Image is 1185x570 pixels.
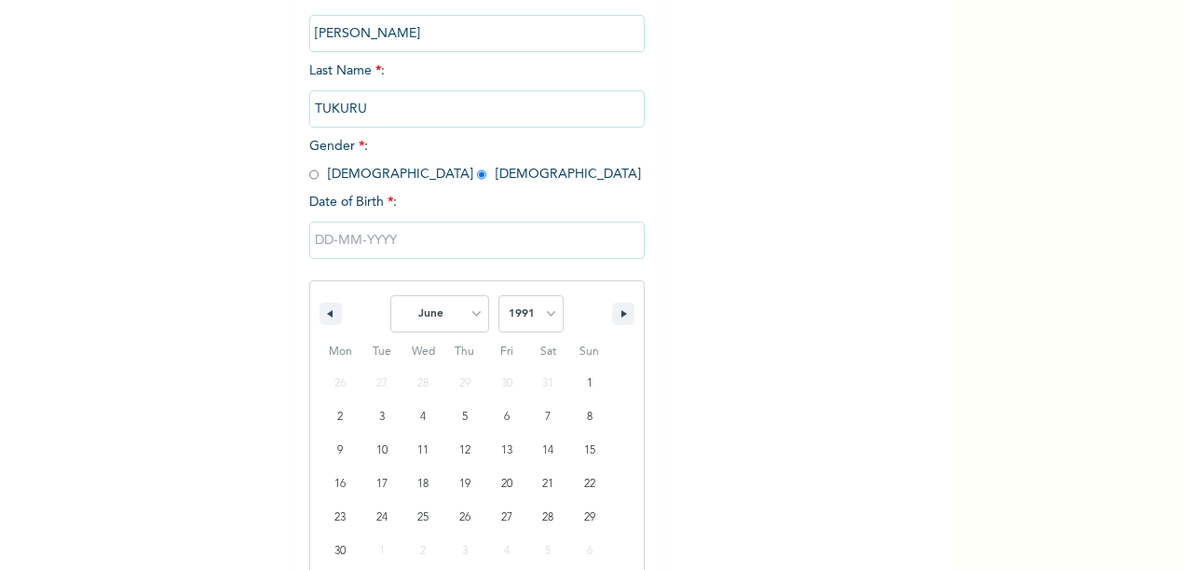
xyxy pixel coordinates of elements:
span: 26 [459,501,470,535]
button: 25 [402,501,444,535]
button: 9 [320,434,361,468]
button: 8 [568,400,610,434]
span: Mon [320,337,361,367]
input: DD-MM-YYYY [309,222,645,259]
span: 13 [501,434,512,468]
button: 19 [444,468,486,501]
span: Tue [361,337,403,367]
button: 23 [320,501,361,535]
span: 29 [584,501,595,535]
button: 24 [361,501,403,535]
span: 8 [587,400,592,434]
span: Sat [527,337,569,367]
button: 26 [444,501,486,535]
button: 13 [485,434,527,468]
button: 21 [527,468,569,501]
span: 4 [420,400,426,434]
span: Thu [444,337,486,367]
span: 6 [504,400,510,434]
button: 7 [527,400,569,434]
span: 10 [376,434,388,468]
span: 7 [545,400,551,434]
button: 12 [444,434,486,468]
span: 12 [459,434,470,468]
button: 6 [485,400,527,434]
span: 9 [337,434,343,468]
span: 3 [379,400,385,434]
input: Enter your last name [309,90,645,128]
button: 18 [402,468,444,501]
button: 3 [361,400,403,434]
span: Last Name : [309,64,645,115]
span: 1 [587,367,592,400]
button: 5 [444,400,486,434]
button: 14 [527,434,569,468]
span: 23 [334,501,346,535]
span: 15 [584,434,595,468]
span: 11 [417,434,429,468]
span: Gender : [DEMOGRAPHIC_DATA] [DEMOGRAPHIC_DATA] [309,140,641,181]
span: 27 [501,501,512,535]
span: 22 [584,468,595,501]
span: 2 [337,400,343,434]
span: 28 [542,501,553,535]
button: 4 [402,400,444,434]
button: 1 [568,367,610,400]
span: 25 [417,501,429,535]
span: Date of Birth : [309,193,397,212]
button: 2 [320,400,361,434]
button: 29 [568,501,610,535]
button: 30 [320,535,361,568]
span: 18 [417,468,429,501]
span: 19 [459,468,470,501]
span: Fri [485,337,527,367]
input: Enter your first name [309,15,645,52]
span: Wed [402,337,444,367]
span: 5 [462,400,468,434]
button: 28 [527,501,569,535]
button: 22 [568,468,610,501]
span: 24 [376,501,388,535]
button: 20 [485,468,527,501]
span: 21 [542,468,553,501]
span: Sun [568,337,610,367]
span: 17 [376,468,388,501]
button: 27 [485,501,527,535]
span: 14 [542,434,553,468]
span: 30 [334,535,346,568]
button: 11 [402,434,444,468]
span: 20 [501,468,512,501]
button: 10 [361,434,403,468]
button: 17 [361,468,403,501]
button: 16 [320,468,361,501]
button: 15 [568,434,610,468]
span: 16 [334,468,346,501]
